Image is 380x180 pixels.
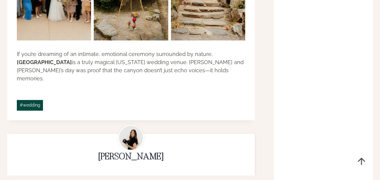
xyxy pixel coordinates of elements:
[17,100,43,110] a: #wedding
[17,50,245,82] p: If you’re dreaming of an intimate, emotional ceremony surrounded by nature, is a truly magical [U...
[351,151,371,171] a: Scroll to top
[17,59,72,65] strong: [GEOGRAPHIC_DATA]
[20,102,23,107] span: #
[98,153,164,162] a: [PERSON_NAME]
